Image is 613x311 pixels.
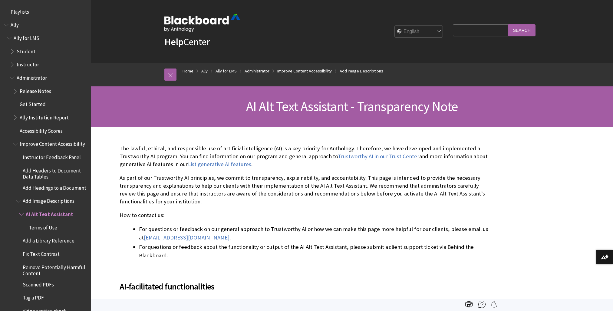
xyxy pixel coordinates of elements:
a: [EMAIL_ADDRESS][DOMAIN_NAME] [144,234,229,241]
a: Improve Content Accessibility [277,67,332,75]
li: For questions or feedback about the functionality or output of the AI Alt Text Assistant, please ... [139,243,495,260]
img: Print [465,301,473,308]
select: Site Language Selector [395,26,443,38]
a: HelpCenter [164,36,210,48]
p: The lawful, ethical, and responsible use of artificial intelligence (AI) is a key priority for An... [120,145,495,169]
span: Add a Library Reference [23,236,74,244]
span: Remove Potentially Harmful Content [23,262,87,276]
span: Ally for LMS [14,33,39,41]
span: Student [17,46,35,55]
span: Ally [11,20,19,28]
p: How to contact us: [120,211,495,219]
p: As part of our Trustworthy AI principles, we commit to transparency, explainability, and accounta... [120,174,495,206]
a: Trustworthy AI in our Trust Center [338,153,419,160]
a: Home [183,67,193,75]
span: Add Headers to Document Data Tables [23,166,87,180]
span: Add Headings to a Document [23,183,86,191]
a: Ally [201,67,208,75]
nav: Book outline for Playlists [4,7,87,17]
img: More help [478,301,486,308]
span: Add Image Descriptions [23,196,74,204]
img: Blackboard by Anthology [164,14,240,32]
span: Instructor [17,60,39,68]
span: Scanned PDFs [23,279,54,288]
span: Ally Institution Report [20,112,69,121]
span: Fix Text Contrast [23,249,60,257]
span: Release Notes [20,86,51,94]
a: Administrator [245,67,269,75]
a: Ally for LMS [216,67,237,75]
img: Follow this page [490,301,497,308]
span: Playlists [11,7,29,15]
li: For questions or feedback on our general approach to Trustworthy AI or how we can make this page ... [139,225,495,242]
span: Instructor Feedback Panel [23,152,81,160]
span: Administrator [17,73,47,81]
input: Search [508,24,536,36]
span: Improve Content Accessibility [20,139,85,147]
strong: Help [164,36,183,48]
span: AI Alt Text Assistant [26,209,73,217]
span: Accessibility Scores [20,126,63,134]
span: AI-facilitated functionalities [120,280,495,293]
a: List generative AI features [188,161,251,168]
span: Get Started [20,99,46,108]
span: Terms of Use [29,222,57,231]
span: Tag a PDF [23,293,44,301]
span: AI Alt Text Assistant - Transparency Note [246,98,458,115]
a: Add Image Descriptions [340,67,383,75]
